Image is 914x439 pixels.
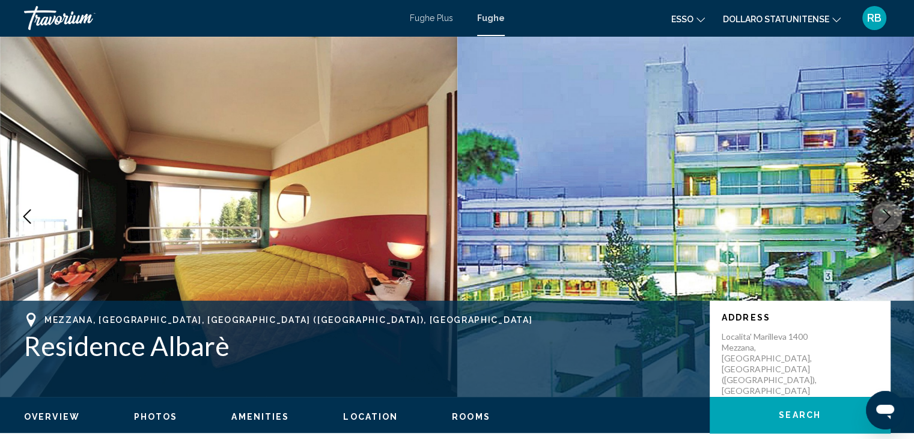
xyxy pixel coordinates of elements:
[872,201,902,232] button: Next image
[723,14,829,24] font: Dollaro statunitense
[410,13,453,23] a: Fughe Plus
[24,330,698,361] h1: Residence Albarè
[452,411,490,422] button: Rooms
[12,201,42,232] button: Previous image
[24,411,80,422] button: Overview
[722,313,878,322] p: Address
[710,397,890,433] button: Search
[24,412,80,422] span: Overview
[671,14,693,24] font: esso
[867,11,882,24] font: RB
[859,5,890,31] button: Menu utente
[477,13,505,23] a: Fughe
[722,331,818,396] p: Localita' Marilleva 1400 Mezzana, [GEOGRAPHIC_DATA], [GEOGRAPHIC_DATA] ([GEOGRAPHIC_DATA]), [GEOG...
[44,315,532,325] span: Mezzana, [GEOGRAPHIC_DATA], [GEOGRAPHIC_DATA] ([GEOGRAPHIC_DATA]), [GEOGRAPHIC_DATA]
[866,391,904,429] iframe: Pulsante per aprire la finestra di messaggistica
[723,10,841,28] button: Cambia valuta
[231,411,289,422] button: Amenities
[231,412,289,422] span: Amenities
[671,10,705,28] button: Cambia lingua
[343,412,398,422] span: Location
[343,411,398,422] button: Location
[24,6,398,30] a: Travorio
[134,411,178,422] button: Photos
[134,412,178,422] span: Photos
[452,412,490,422] span: Rooms
[779,411,821,420] span: Search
